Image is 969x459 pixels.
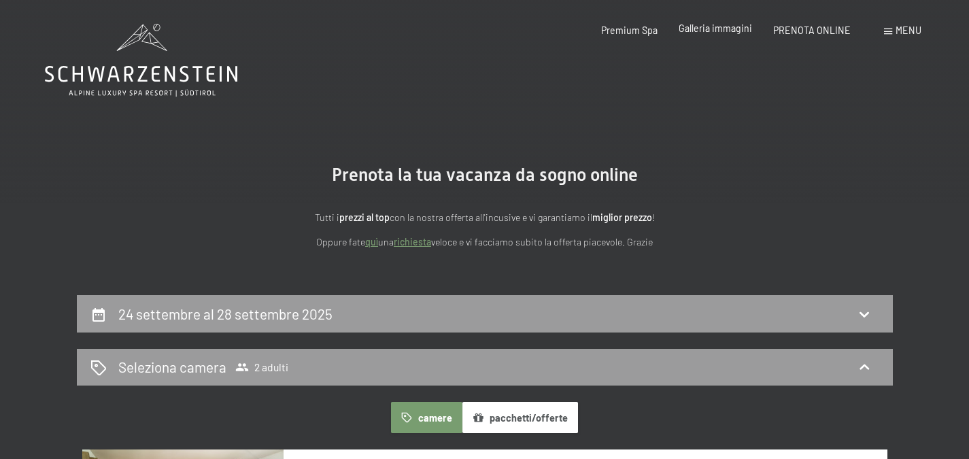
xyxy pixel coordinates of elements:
a: Galleria immagini [679,22,752,34]
a: PRENOTA ONLINE [773,24,851,36]
span: Prenota la tua vacanza da sogno online [332,165,638,185]
h2: Seleziona camera [118,357,226,377]
span: 2 adulti [235,360,288,374]
a: richiesta [394,236,431,248]
p: Tutti i con la nostra offerta all'incusive e vi garantiamo il ! [186,210,784,226]
span: Menu [896,24,921,36]
p: Oppure fate una veloce e vi facciamo subito la offerta piacevole. Grazie [186,235,784,250]
a: Premium Spa [601,24,658,36]
a: quì [365,236,378,248]
button: pacchetti/offerte [462,402,578,433]
strong: prezzi al top [339,211,390,223]
strong: miglior prezzo [592,211,652,223]
h2: 24 settembre al 28 settembre 2025 [118,305,333,322]
button: camere [391,402,462,433]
